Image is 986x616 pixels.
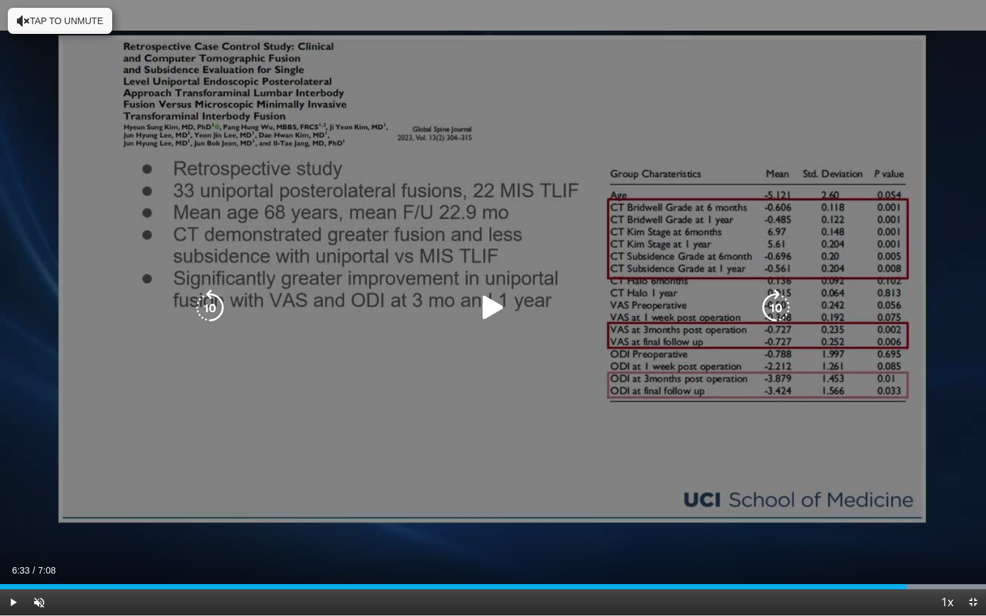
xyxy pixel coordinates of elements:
button: Tap to unmute [8,8,112,34]
span: / [33,565,35,576]
span: 7:08 [38,565,55,576]
button: Playback Rate [934,589,960,615]
span: 6:33 [12,565,29,576]
button: Unmute [26,589,52,615]
button: Exit Fullscreen [960,589,986,615]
